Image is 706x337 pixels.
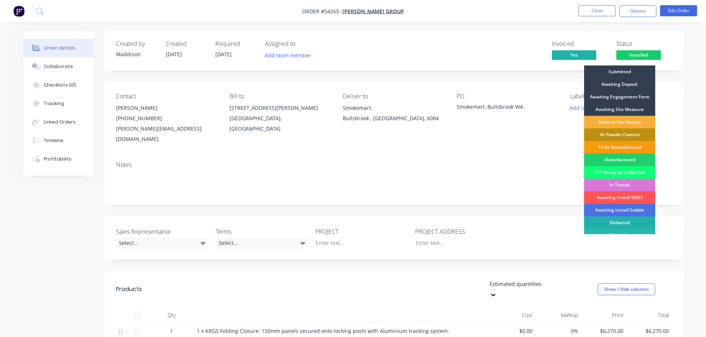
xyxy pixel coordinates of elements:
[584,128,655,141] div: At Powder Coaters
[616,50,661,60] span: Installed
[13,6,24,17] img: Factory
[343,113,444,124] div: Bullsbrook , [GEOGRAPHIC_DATA], 6084
[170,327,173,335] span: 1
[584,327,624,335] span: $6,270.00
[44,100,64,107] div: Tracking
[584,91,655,103] div: Awaiting Engagement Form
[44,119,76,125] div: Linked Orders
[457,93,558,100] div: PO
[197,327,449,334] span: 1 x KRGS Folding Closure: 150mm panels secured onto locking posts with Aluminium tracking system.
[584,204,655,216] div: Awaiting Install Subbie
[660,5,697,16] button: Edit Order
[619,5,656,17] button: Options
[584,141,655,154] div: To be Manufactured
[23,113,94,131] button: Linked Orders
[23,76,94,94] button: Checklists 0/0
[44,137,63,144] div: Timeline
[23,150,94,168] button: Profitability
[116,93,218,100] div: Contact
[215,51,232,58] span: [DATE]
[493,327,533,335] span: $0.00
[538,327,578,335] span: 0%
[116,124,218,144] div: [PERSON_NAME][EMAIL_ADDRESS][DOMAIN_NAME]
[44,63,73,70] div: Collaborate
[315,227,408,236] label: PROJECT
[490,308,536,323] div: Cost
[581,308,627,323] div: Price
[216,237,308,249] div: Select...
[116,285,142,294] div: Products
[584,65,655,78] div: Submitted
[616,50,661,61] button: Installed
[116,103,218,113] div: [PERSON_NAME]
[116,161,672,168] div: Notes
[23,57,94,76] button: Collaborate
[116,50,157,58] div: Maddison
[229,113,331,134] div: [GEOGRAPHIC_DATA], [GEOGRAPHIC_DATA]
[23,94,94,113] button: Tracking
[166,40,206,47] div: Created
[566,103,600,113] button: Add labels
[457,103,549,113] div: Smokemart, Bullsbrook WA
[536,308,581,323] div: Markup
[265,40,339,47] div: Assigned to
[584,229,655,242] div: Picked Up
[584,191,655,204] div: Awaiting Install KRGS
[626,308,672,323] div: Total
[116,113,218,124] div: [PHONE_NUMBER]
[44,45,75,51] div: Order details
[116,227,209,236] label: Sales Representative
[598,283,655,295] button: Show / Hide columns
[229,93,331,100] div: Bill to
[116,40,157,47] div: Created by
[570,93,672,100] div: Labels
[302,8,342,15] span: Order #54265 -
[116,103,218,144] div: [PERSON_NAME][PHONE_NUMBER][PERSON_NAME][EMAIL_ADDRESS][DOMAIN_NAME]
[44,82,76,88] div: Checklists 0/0
[584,116,655,128] div: Gone to the Factory
[343,103,444,113] div: Smokemart,
[552,50,596,60] span: Yes
[149,308,194,323] div: Qty
[579,5,616,16] button: Close
[229,103,331,134] div: [STREET_ADDRESS][PERSON_NAME][GEOGRAPHIC_DATA], [GEOGRAPHIC_DATA]
[215,40,256,47] div: Required
[166,51,182,58] span: [DATE]
[584,154,655,166] div: Manufactured
[629,327,669,335] span: $6,270.00
[229,103,331,113] div: [STREET_ADDRESS][PERSON_NAME]
[584,216,655,229] div: Delivered
[584,179,655,191] div: In Transit
[343,103,444,127] div: Smokemart,Bullsbrook , [GEOGRAPHIC_DATA], 6084
[552,40,607,47] div: Invoiced
[616,40,672,47] div: Status
[23,39,94,57] button: Order details
[116,237,209,249] div: Select...
[584,103,655,116] div: Awaiting Site Measure
[265,50,315,60] button: Add team member
[342,8,404,15] a: [PERSON_NAME] Group
[584,78,655,91] div: Awaiting Deposit
[584,166,655,179] div: S/O Ready for Collection
[343,93,444,100] div: Deliver to
[415,227,508,236] label: PROJECT ADDRESS
[44,156,72,162] div: Profitability
[216,227,308,236] label: Terms
[23,131,94,150] button: Timeline
[261,50,315,60] button: Add team member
